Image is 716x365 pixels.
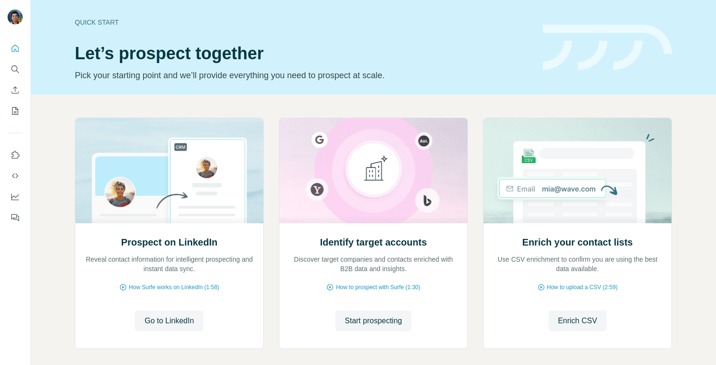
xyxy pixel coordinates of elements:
[129,283,219,292] span: How Surfe works on LinkedIn (1:58)
[135,310,203,331] button: Go to LinkedIn
[493,255,662,274] p: Use CSV enrichment to confirm you are using the best data available.
[345,315,402,327] span: Start prospecting
[320,236,427,249] h2: Identify target accounts
[8,82,23,99] button: Enrich CSV
[548,310,607,331] button: Enrich CSV
[75,118,264,223] img: Prospect on LinkedIn
[85,255,254,274] p: Reveal contact information for intelligent prospecting and instant data sync.
[279,118,468,223] img: Identify target accounts
[8,167,23,184] button: Use Surfe API
[8,146,23,164] button: Use Surfe on LinkedIn
[543,25,672,71] img: banner
[8,102,23,119] button: My lists
[8,188,23,205] button: Dashboard
[558,315,597,327] span: Enrich CSV
[8,61,23,78] button: Search
[8,40,23,57] button: Quick start
[8,9,23,25] img: Avatar
[335,310,412,331] button: Start prospecting
[289,255,458,274] p: Discover target companies and contacts enriched with B2B data and insights.
[121,236,217,249] h2: Prospect on LinkedIn
[8,209,23,226] button: Feedback
[144,315,194,327] span: Go to LinkedIn
[75,18,531,27] div: Quick start
[547,283,618,292] span: How to upload a CSV (2:59)
[75,69,531,82] p: Pick your starting point and we’ll provide everything you need to prospect at scale.
[336,283,420,292] span: How to prospect with Surfe (1:30)
[522,236,633,249] h2: Enrich your contact lists
[483,118,672,223] img: Enrich your contact lists
[75,44,531,63] h1: Let’s prospect together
